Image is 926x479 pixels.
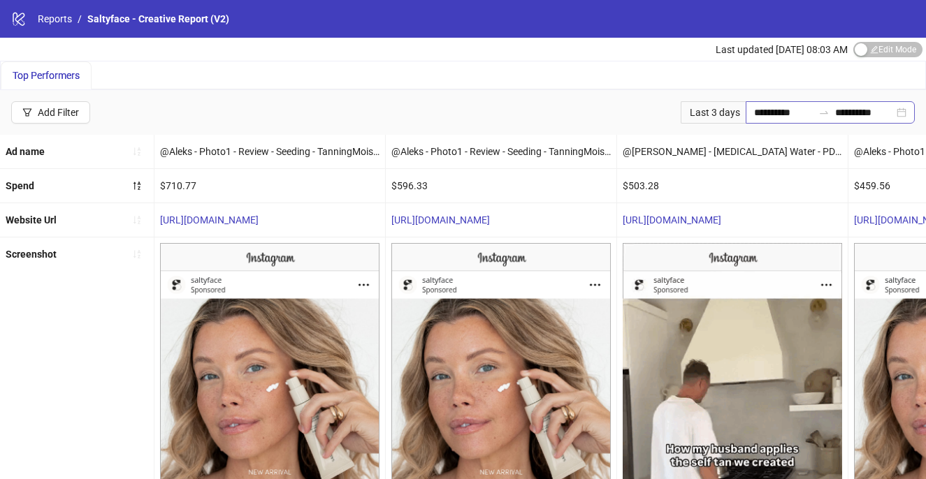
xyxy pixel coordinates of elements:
[6,249,57,260] b: Screenshot
[132,147,142,156] span: sort-ascending
[6,214,57,226] b: Website Url
[386,135,616,168] div: @Aleks - Photo1 - Review - Seeding - TanningMoisturizer - PDP - SF2445757 - [DATE] - Copy
[391,214,490,226] a: [URL][DOMAIN_NAME]
[78,11,82,27] li: /
[716,44,848,55] span: Last updated [DATE] 08:03 AM
[6,146,45,157] b: Ad name
[132,215,142,225] span: sort-ascending
[38,107,79,118] div: Add Filter
[132,181,142,191] span: sort-descending
[623,214,721,226] a: [URL][DOMAIN_NAME]
[6,180,34,191] b: Spend
[160,214,259,226] a: [URL][DOMAIN_NAME]
[386,169,616,202] div: $596.33
[617,135,848,168] div: @[PERSON_NAME] - [MEDICAL_DATA] Water - PDP - SFContest - [DATE] - Copy
[617,169,848,202] div: $503.28
[87,13,229,24] span: Saltyface - Creative Report (V2)
[818,107,830,118] span: to
[681,101,746,124] div: Last 3 days
[818,107,830,118] span: swap-right
[154,135,385,168] div: @Aleks - Photo1 - Review - Seeding - TanningMoisturizer - PDP - SF2445757 - [DATE] - Copy
[22,108,32,117] span: filter
[154,169,385,202] div: $710.77
[11,101,90,124] button: Add Filter
[35,11,75,27] a: Reports
[132,249,142,259] span: sort-ascending
[13,70,80,81] span: Top Performers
